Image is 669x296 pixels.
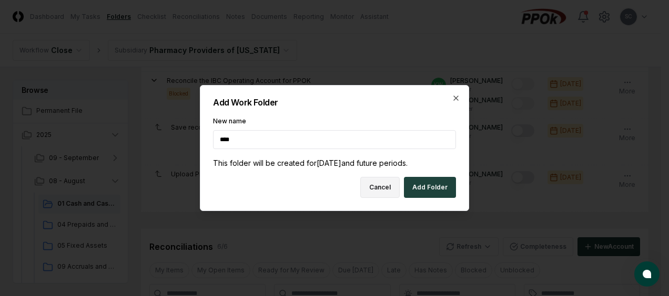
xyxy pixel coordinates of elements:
[360,177,400,198] button: Cancel
[213,157,456,168] div: This folder will be created for [DATE] and future periods.
[213,98,456,107] h2: Add Work Folder
[213,117,246,125] label: New name
[404,177,456,198] button: Add Folder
